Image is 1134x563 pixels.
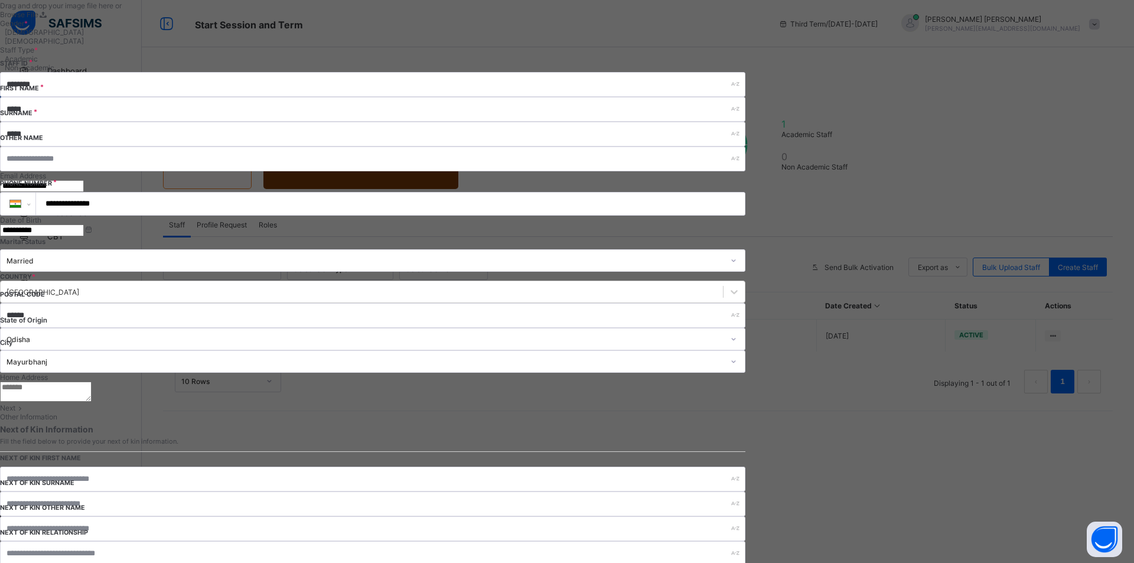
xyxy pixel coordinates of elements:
div: Mayurbhanj [6,357,724,366]
label: [DEMOGRAPHIC_DATA] [5,28,84,37]
label: [DEMOGRAPHIC_DATA] [5,37,84,45]
div: Married [6,256,724,265]
label: Academic [5,54,38,63]
label: Non-academic [5,63,54,72]
div: Odisha [6,334,724,343]
div: [GEOGRAPHIC_DATA] [6,287,79,296]
button: Open asap [1087,522,1122,557]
